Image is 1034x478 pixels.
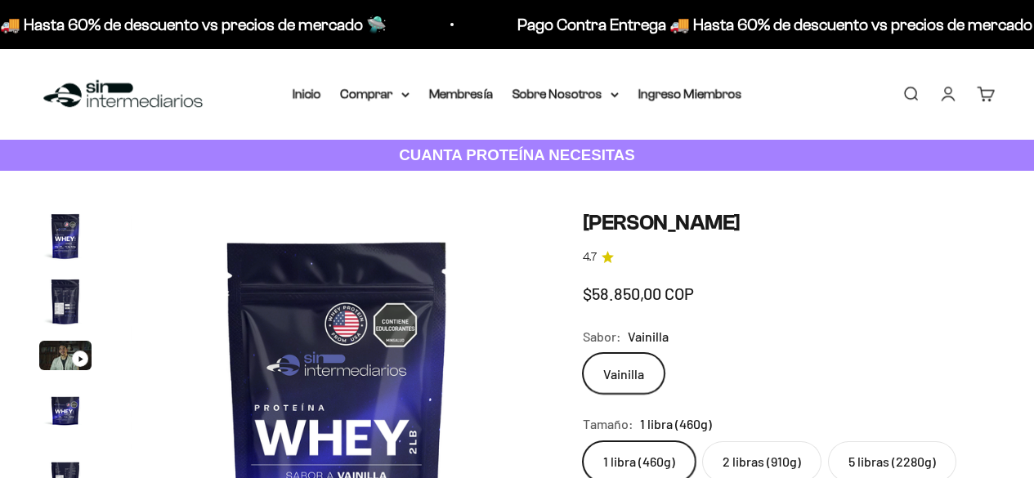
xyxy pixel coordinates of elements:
span: 4.7 [583,248,597,266]
legend: Sabor: [583,326,621,347]
button: Ir al artículo 3 [39,341,92,375]
sale-price: $58.850,00 COP [583,280,694,306]
a: 4.74.7 de 5.0 estrellas [583,248,995,266]
a: Inicio [293,87,321,101]
img: Proteína Whey - Vainilla [39,210,92,262]
button: Ir al artículo 1 [39,210,92,267]
summary: Sobre Nosotros [513,83,619,105]
a: Membresía [429,87,493,101]
button: Ir al artículo 2 [39,275,92,333]
span: 1 libra (460g) [640,413,712,435]
img: Proteína Whey - Vainilla [39,275,92,328]
summary: Comprar [341,83,410,105]
span: Vainilla [628,326,669,347]
h1: [PERSON_NAME] [583,210,995,235]
legend: Tamaño: [583,413,633,435]
button: Ir al artículo 4 [39,383,92,440]
a: Ingreso Miembros [638,87,742,101]
strong: CUANTA PROTEÍNA NECESITAS [399,146,635,163]
img: Proteína Whey - Vainilla [39,383,92,436]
